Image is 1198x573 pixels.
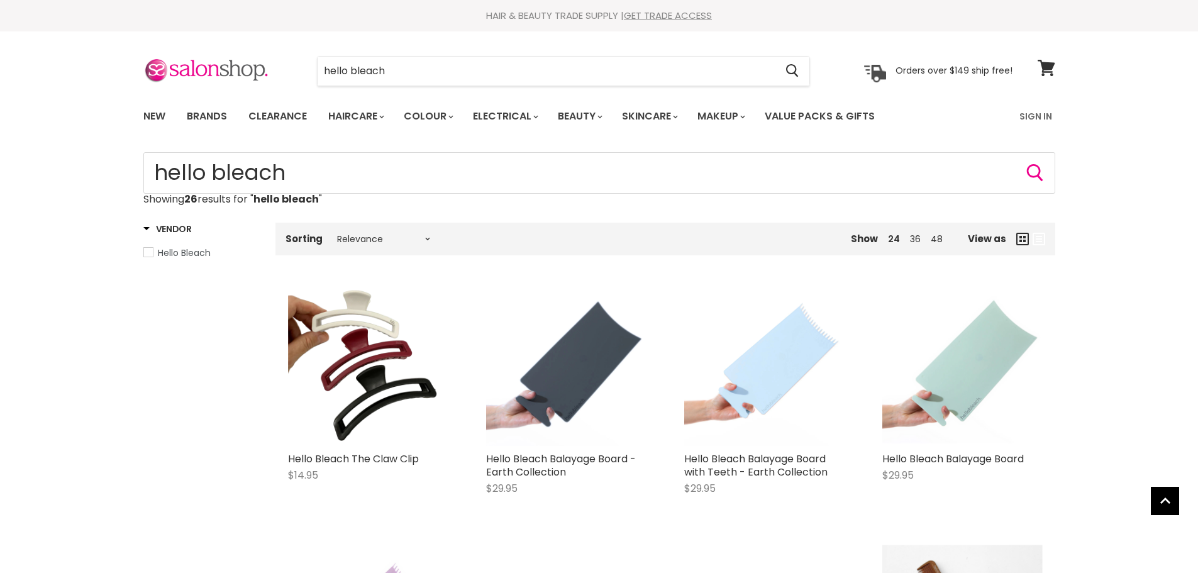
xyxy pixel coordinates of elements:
[288,452,419,466] a: Hello Bleach The Claw Clip
[128,9,1071,22] div: HAIR & BEAUTY TRADE SUPPLY |
[143,246,260,260] a: Hello Bleach
[896,65,1012,76] p: Orders over $149 ship free!
[286,233,323,244] label: Sorting
[882,452,1024,466] a: Hello Bleach Balayage Board
[684,481,716,496] span: $29.95
[317,56,810,86] form: Product
[931,233,943,245] a: 48
[882,286,1043,446] a: Hello Bleach Balayage Board
[288,468,318,482] span: $14.95
[158,247,211,259] span: Hello Bleach
[143,152,1055,194] input: Search
[776,57,809,86] button: Search
[486,452,636,479] a: Hello Bleach Balayage Board - Earth Collection
[143,152,1055,194] form: Product
[134,103,175,130] a: New
[910,233,921,245] a: 36
[177,103,236,130] a: Brands
[486,286,646,446] img: Hello Bleach Balayage Board - Earth Collection
[888,233,900,245] a: 24
[318,57,776,86] input: Search
[184,192,197,206] strong: 26
[1012,103,1060,130] a: Sign In
[463,103,546,130] a: Electrical
[143,194,1055,205] p: Showing results for " "
[319,103,392,130] a: Haircare
[548,103,610,130] a: Beauty
[688,103,753,130] a: Makeup
[684,452,828,479] a: Hello Bleach Balayage Board with Teeth - Earth Collection
[684,286,845,446] img: Hello Bleach Balayage Board with Teeth - Earth Collection
[128,98,1071,135] nav: Main
[486,481,518,496] span: $29.95
[755,103,884,130] a: Value Packs & Gifts
[394,103,461,130] a: Colour
[624,9,712,22] a: GET TRADE ACCESS
[239,103,316,130] a: Clearance
[851,232,878,245] span: Show
[134,98,948,135] ul: Main menu
[1025,163,1045,183] button: Search
[613,103,685,130] a: Skincare
[253,192,319,206] strong: hello bleach
[143,223,192,235] h3: Vendor
[288,286,448,446] img: Hello Bleach The Claw Clip
[882,468,914,482] span: $29.95
[968,233,1006,244] span: View as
